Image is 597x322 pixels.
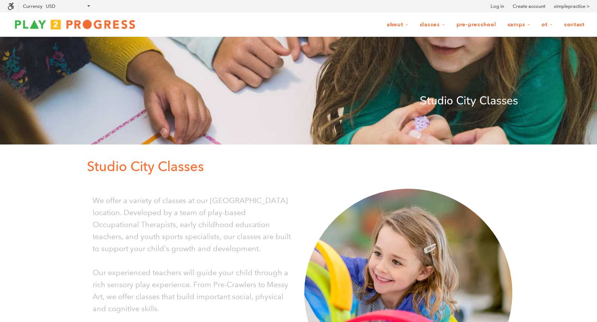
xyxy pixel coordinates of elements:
a: About [382,18,413,32]
label: Currency [23,3,42,9]
a: Camps [503,18,536,32]
p: Studio City Classes [87,156,518,178]
p: Studio City Classes [79,92,518,110]
a: Create account [513,3,545,10]
img: Play2Progress logo [7,17,142,32]
a: Log in [491,3,504,10]
a: OT [537,18,558,32]
a: Classes [415,18,450,32]
p: We offer a variety of classes at our [GEOGRAPHIC_DATA] location. Developed by a team of play-base... [93,194,293,254]
a: Contact [559,18,590,32]
a: Pre-Preschool [452,18,501,32]
p: Our experienced teachers will guide your child through a rich sensory play experience. From Pre-C... [93,266,293,314]
a: simplepractice > [554,3,590,10]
